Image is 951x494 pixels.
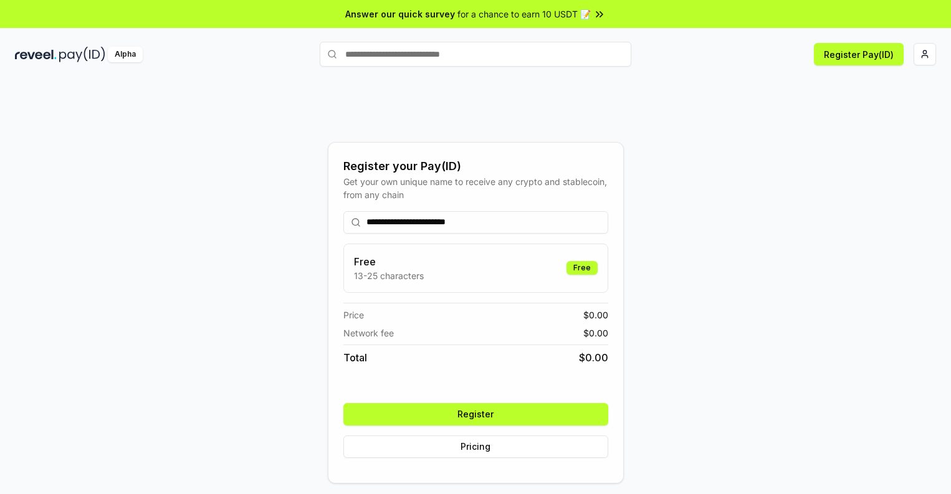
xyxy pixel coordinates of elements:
[343,435,608,458] button: Pricing
[343,403,608,425] button: Register
[15,47,57,62] img: reveel_dark
[814,43,904,65] button: Register Pay(ID)
[108,47,143,62] div: Alpha
[343,350,367,365] span: Total
[343,175,608,201] div: Get your own unique name to receive any crypto and stablecoin, from any chain
[345,7,455,21] span: Answer our quick survey
[457,7,591,21] span: for a chance to earn 10 USDT 📝
[343,158,608,175] div: Register your Pay(ID)
[354,269,424,282] p: 13-25 characters
[343,326,394,340] span: Network fee
[354,254,424,269] h3: Free
[583,326,608,340] span: $ 0.00
[343,308,364,321] span: Price
[59,47,105,62] img: pay_id
[583,308,608,321] span: $ 0.00
[579,350,608,365] span: $ 0.00
[566,261,598,275] div: Free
